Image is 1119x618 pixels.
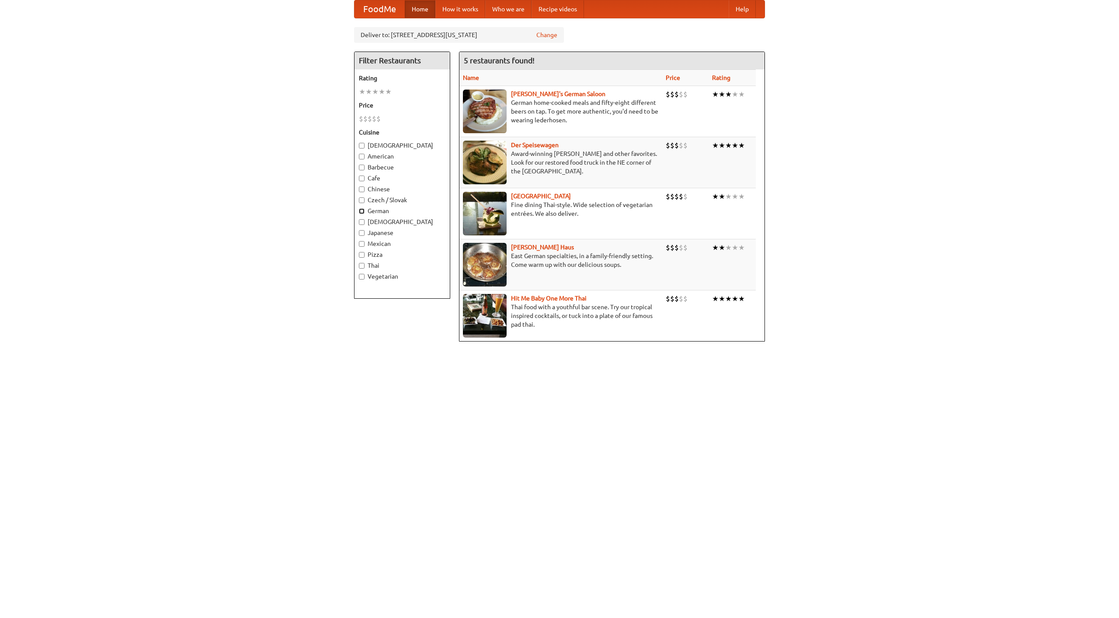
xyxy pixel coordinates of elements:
p: Fine dining Thai-style. Wide selection of vegetarian entrées. We also deliver. [463,200,659,218]
li: ★ [712,141,719,150]
li: $ [359,114,363,124]
a: Der Speisewagen [511,142,559,148]
p: Award-winning [PERSON_NAME] and other favorites. Look for our restored food truck in the NE corne... [463,149,659,176]
input: Japanese [359,230,365,236]
li: ★ [372,87,379,97]
li: ★ [738,243,745,252]
li: $ [679,294,683,304]
input: [DEMOGRAPHIC_DATA] [359,143,365,148]
input: Pizza [359,252,365,258]
a: Name [463,74,479,81]
input: Cafe [359,176,365,181]
li: ★ [738,141,745,150]
input: Thai [359,263,365,269]
li: ★ [725,90,732,99]
li: ★ [732,141,738,150]
li: ★ [738,90,745,99]
li: ★ [732,243,738,252]
h5: Cuisine [359,128,445,137]
li: ★ [725,243,732,252]
li: $ [670,90,674,99]
li: $ [670,141,674,150]
li: ★ [732,192,738,201]
li: $ [683,192,688,201]
img: esthers.jpg [463,90,507,133]
li: ★ [365,87,372,97]
a: Who we are [485,0,532,18]
a: Help [729,0,756,18]
img: satay.jpg [463,192,507,235]
li: ★ [725,192,732,201]
a: Recipe videos [532,0,584,18]
p: German home-cooked meals and fifty-eight different beers on tap. To get more authentic, you'd nee... [463,98,659,124]
a: Price [666,74,680,81]
li: ★ [712,243,719,252]
label: Pizza [359,250,445,259]
li: $ [368,114,372,124]
li: $ [683,294,688,304]
li: ★ [719,243,725,252]
h5: Rating [359,74,445,83]
li: $ [674,141,679,150]
li: $ [679,90,683,99]
li: $ [666,243,670,252]
img: kohlhaus.jpg [463,243,507,287]
li: ★ [719,141,725,150]
a: FoodMe [354,0,405,18]
a: Hit Me Baby One More Thai [511,295,587,302]
li: ★ [738,294,745,304]
li: $ [679,141,683,150]
h4: Filter Restaurants [354,52,450,69]
li: ★ [732,294,738,304]
a: [PERSON_NAME] Haus [511,244,574,251]
label: Thai [359,261,445,270]
label: Chinese [359,185,445,193]
li: ★ [719,90,725,99]
div: Deliver to: [STREET_ADDRESS][US_STATE] [354,27,564,43]
img: babythai.jpg [463,294,507,338]
li: ★ [725,141,732,150]
li: ★ [379,87,385,97]
li: ★ [725,294,732,304]
li: ★ [738,192,745,201]
a: How it works [435,0,485,18]
label: [DEMOGRAPHIC_DATA] [359,141,445,150]
li: ★ [712,192,719,201]
input: Chinese [359,186,365,192]
li: $ [683,141,688,150]
a: [GEOGRAPHIC_DATA] [511,193,571,200]
a: [PERSON_NAME]'s German Saloon [511,90,605,97]
li: $ [683,243,688,252]
li: $ [372,114,376,124]
h5: Price [359,101,445,110]
li: ★ [712,294,719,304]
label: Cafe [359,174,445,183]
label: [DEMOGRAPHIC_DATA] [359,218,445,226]
li: ★ [732,90,738,99]
li: $ [674,90,679,99]
li: ★ [385,87,392,97]
li: $ [674,192,679,201]
label: German [359,207,445,215]
li: $ [679,243,683,252]
label: Czech / Slovak [359,196,445,204]
li: $ [674,294,679,304]
input: Barbecue [359,165,365,170]
label: Barbecue [359,163,445,172]
li: ★ [719,294,725,304]
li: ★ [719,192,725,201]
li: ★ [359,87,365,97]
a: Rating [712,74,730,81]
li: $ [666,294,670,304]
li: $ [674,243,679,252]
li: $ [666,90,670,99]
li: $ [683,90,688,99]
li: ★ [712,90,719,99]
input: [DEMOGRAPHIC_DATA] [359,219,365,225]
li: $ [670,192,674,201]
label: Vegetarian [359,272,445,281]
input: German [359,208,365,214]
